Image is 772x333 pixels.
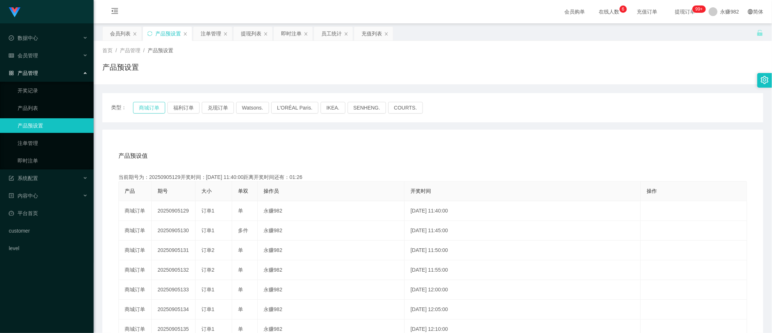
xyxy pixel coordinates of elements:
[620,5,627,13] sup: 6
[238,227,248,233] span: 多件
[158,188,168,194] span: 期号
[405,221,641,241] td: [DATE] 11:45:00
[258,241,405,260] td: 永赚982
[410,188,431,194] span: 开奖时间
[671,9,699,14] span: 提现订单
[133,102,165,114] button: 商城订单
[110,27,130,41] div: 会员列表
[201,326,215,332] span: 订单1
[223,32,228,36] i: 图标: close
[258,260,405,280] td: 永赚982
[201,27,221,41] div: 注单管理
[344,32,348,36] i: 图标: close
[111,102,133,114] span: 类型：
[241,27,261,41] div: 提现列表
[236,102,269,114] button: Watsons.
[18,153,88,168] a: 即时注单
[119,241,152,260] td: 商城订单
[348,102,386,114] button: SENHENG.
[118,173,747,181] div: 当前期号为：20250905129开奖时间：[DATE] 11:40:00距离开奖时间还有：01:26
[201,306,215,312] span: 订单1
[152,280,196,300] td: 20250905133
[118,152,148,160] span: 产品预设值
[405,260,641,280] td: [DATE] 11:55:00
[321,102,345,114] button: IKEA.
[9,70,14,76] i: 图标: appstore-o
[304,32,308,36] i: 图标: close
[281,27,302,41] div: 即时注单
[152,201,196,221] td: 20250905129
[321,27,342,41] div: 员工统计
[147,31,152,36] i: 图标: sync
[405,280,641,300] td: [DATE] 12:00:00
[9,53,14,58] i: 图标: table
[9,176,14,181] i: 图标: form
[761,76,769,84] i: 图标: setting
[152,241,196,260] td: 20250905131
[405,201,641,221] td: [DATE] 11:40:00
[9,35,38,41] span: 数据中心
[362,27,382,41] div: 充值列表
[9,7,20,18] img: logo.9652507e.png
[622,5,624,13] p: 6
[692,5,705,13] sup: 264
[119,260,152,280] td: 商城订单
[238,188,248,194] span: 单双
[18,136,88,150] a: 注单管理
[238,287,243,292] span: 单
[595,9,623,14] span: 在线人数
[201,287,215,292] span: 订单1
[9,206,88,221] a: 图标: dashboard平台首页
[119,300,152,319] td: 商城订单
[9,175,38,181] span: 系统配置
[167,102,200,114] button: 福利订单
[201,267,215,273] span: 订单2
[201,208,215,214] span: 订单1
[152,221,196,241] td: 20250905130
[264,32,268,36] i: 图标: close
[9,193,38,199] span: 内容中心
[384,32,389,36] i: 图标: close
[201,227,215,233] span: 订单1
[9,193,14,198] i: 图标: profile
[9,53,38,58] span: 会员管理
[18,101,88,115] a: 产品列表
[9,35,14,41] i: 图标: check-circle-o
[647,188,657,194] span: 操作
[201,247,215,253] span: 订单2
[258,300,405,319] td: 永赚982
[238,306,243,312] span: 单
[9,223,88,238] a: customer
[152,300,196,319] td: 20250905134
[405,300,641,319] td: [DATE] 12:05:00
[102,62,139,73] h1: 产品预设置
[102,47,113,53] span: 首页
[119,201,152,221] td: 商城订单
[238,208,243,214] span: 单
[183,32,188,36] i: 图标: close
[271,102,318,114] button: L'ORÉAL Paris.
[152,260,196,280] td: 20250905132
[633,9,661,14] span: 充值订单
[133,32,137,36] i: 图标: close
[155,27,181,41] div: 产品预设置
[202,102,234,114] button: 兑现订单
[9,241,88,256] a: level
[119,280,152,300] td: 商城订单
[238,247,243,253] span: 单
[148,47,173,53] span: 产品预设置
[748,9,753,14] i: 图标: global
[201,188,212,194] span: 大小
[119,221,152,241] td: 商城订单
[238,267,243,273] span: 单
[258,201,405,221] td: 永赚982
[18,83,88,98] a: 开奖记录
[258,221,405,241] td: 永赚982
[264,188,279,194] span: 操作员
[102,0,127,24] i: 图标: menu-fold
[116,47,117,53] span: /
[258,280,405,300] td: 永赚982
[125,188,135,194] span: 产品
[18,118,88,133] a: 产品预设置
[238,326,243,332] span: 单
